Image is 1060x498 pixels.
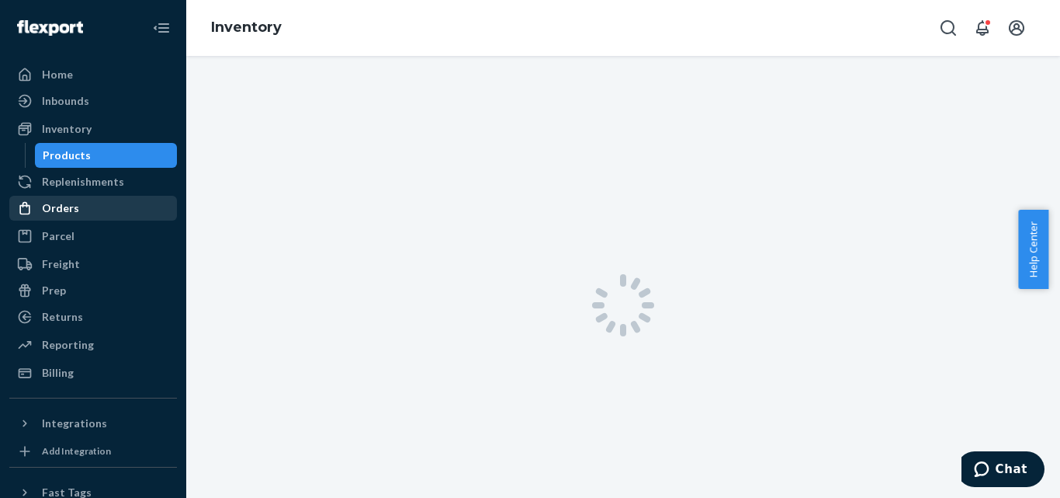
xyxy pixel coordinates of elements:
button: Help Center [1018,210,1048,289]
div: Reporting [42,337,94,353]
button: Close Navigation [146,12,177,44]
a: Billing [9,360,177,385]
a: Inventory [211,19,282,36]
a: Freight [9,252,177,277]
div: Home [42,67,73,82]
a: Add Integration [9,442,177,461]
a: Reporting [9,333,177,357]
a: Orders [9,196,177,221]
button: Integrations [9,411,177,436]
button: Open notifications [967,12,998,44]
a: Replenishments [9,169,177,194]
button: Open account menu [1001,12,1032,44]
div: Freight [42,256,80,272]
button: Open Search Box [933,12,964,44]
a: Inventory [9,117,177,141]
a: Prep [9,278,177,303]
a: Inbounds [9,89,177,113]
a: Home [9,62,177,87]
div: Parcel [42,228,74,244]
div: Add Integration [42,444,111,458]
img: Flexport logo [17,20,83,36]
a: Products [35,143,178,168]
a: Returns [9,305,177,329]
div: Inbounds [42,93,89,109]
div: Billing [42,365,74,381]
div: Replenishments [42,174,124,190]
a: Parcel [9,224,177,249]
div: Returns [42,309,83,325]
iframe: Opens a widget where you can chat to one of our agents [961,451,1044,490]
div: Integrations [42,416,107,431]
ol: breadcrumbs [199,5,294,50]
div: Orders [42,200,79,216]
div: Prep [42,283,66,298]
div: Inventory [42,121,92,137]
div: Products [43,148,91,163]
